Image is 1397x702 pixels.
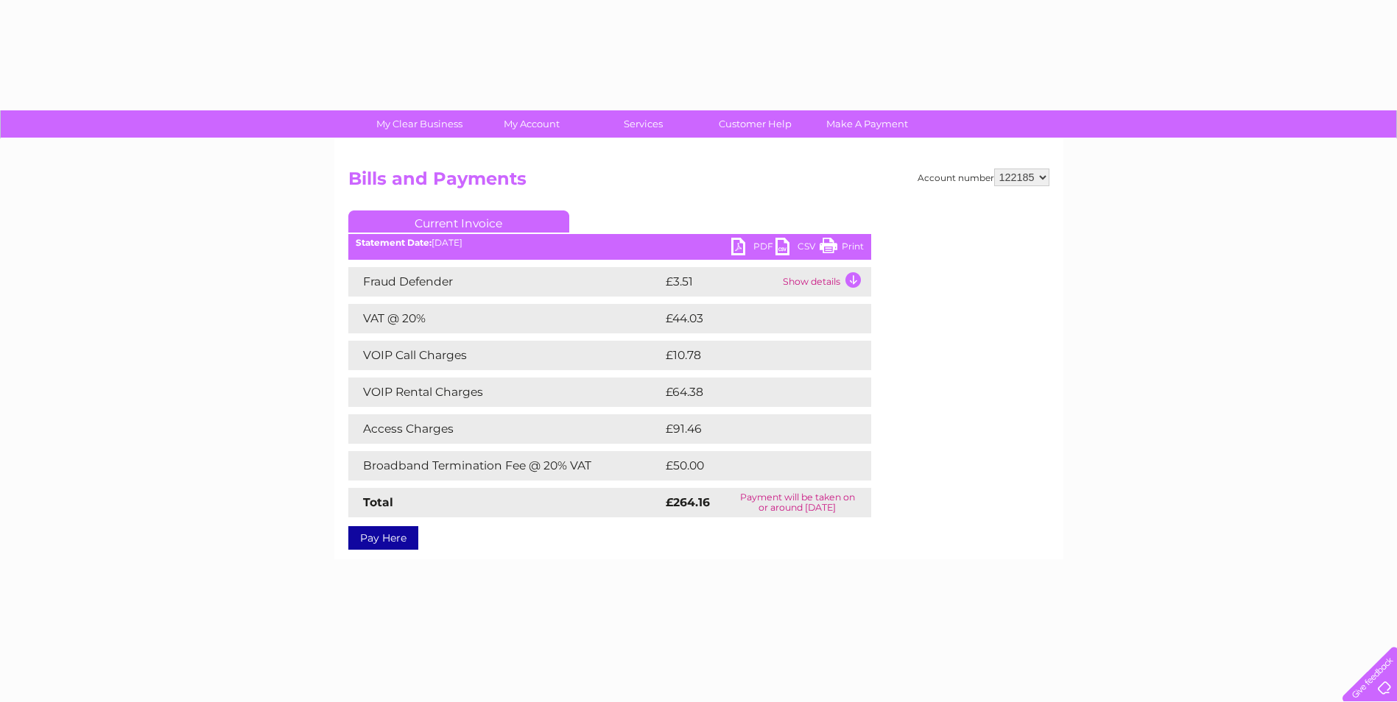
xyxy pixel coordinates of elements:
a: Make A Payment [806,110,928,138]
div: Account number [918,169,1049,186]
td: £64.38 [662,377,842,407]
a: My Account [471,110,592,138]
h2: Bills and Payments [348,169,1049,196]
td: VOIP Call Charges [348,341,662,370]
td: Show details [779,267,871,297]
div: [DATE] [348,238,871,248]
strong: Total [363,495,393,509]
a: CSV [775,238,820,259]
a: My Clear Business [359,110,480,138]
a: Customer Help [694,110,816,138]
td: Payment will be taken on or around [DATE] [724,488,871,517]
td: Fraud Defender [348,267,662,297]
td: £91.46 [662,414,841,444]
td: £50.00 [662,451,842,481]
a: Pay Here [348,526,418,550]
a: Current Invoice [348,210,569,233]
strong: £264.16 [666,495,710,509]
td: £3.51 [662,267,779,297]
td: Access Charges [348,414,662,444]
b: Statement Date: [356,237,432,248]
a: PDF [731,238,775,259]
a: Print [820,238,864,259]
a: Services [583,110,704,138]
td: VAT @ 20% [348,304,662,333]
td: Broadband Termination Fee @ 20% VAT [348,451,662,481]
td: £44.03 [662,304,842,333]
td: VOIP Rental Charges [348,377,662,407]
td: £10.78 [662,341,840,370]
